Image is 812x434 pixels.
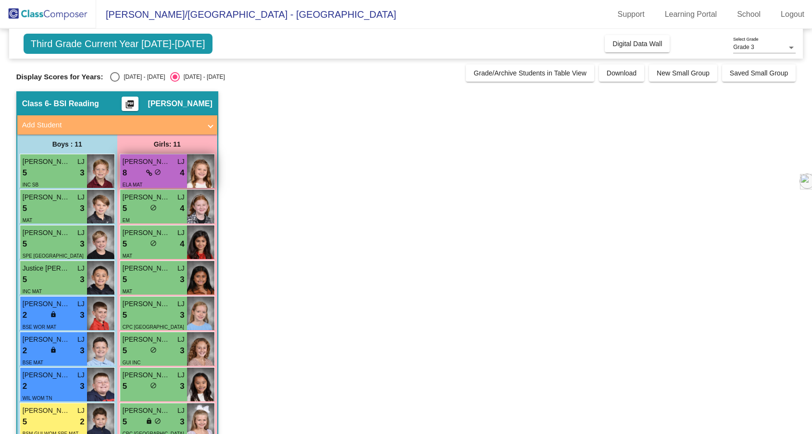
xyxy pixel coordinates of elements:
[177,157,185,167] span: LJ
[605,35,670,52] button: Digital Data Wall
[123,360,141,365] span: GUI INC
[722,64,796,82] button: Saved Small Group
[23,370,71,380] span: [PERSON_NAME]
[154,169,161,175] span: do_not_disturb_alt
[123,406,171,416] span: [PERSON_NAME]
[23,182,73,198] span: INC SB [GEOGRAPHIC_DATA]
[117,135,217,154] div: Girls: 11
[80,167,84,179] span: 3
[23,335,71,345] span: [PERSON_NAME] [PERSON_NAME]
[180,309,184,322] span: 3
[123,273,127,286] span: 5
[49,99,99,109] span: - BSI Reading
[16,73,103,81] span: Display Scores for Years:
[124,99,136,113] mat-icon: picture_as_pdf
[23,253,84,259] span: SPE [GEOGRAPHIC_DATA]
[123,299,171,309] span: [PERSON_NAME]
[80,416,84,428] span: 2
[649,64,717,82] button: New Small Group
[23,263,71,273] span: Justice [PERSON_NAME]
[599,64,644,82] button: Download
[150,347,157,353] span: do_not_disturb_alt
[466,64,594,82] button: Grade/Archive Students in Table View
[23,167,27,179] span: 5
[177,335,185,345] span: LJ
[657,7,725,22] a: Learning Portal
[177,263,185,273] span: LJ
[23,299,71,309] span: [PERSON_NAME]
[180,273,184,286] span: 3
[154,418,161,424] span: do_not_disturb_alt
[77,299,85,309] span: LJ
[123,253,132,259] span: MAT
[150,382,157,389] span: do_not_disturb_alt
[612,40,662,48] span: Digital Data Wall
[80,202,84,215] span: 3
[123,335,171,345] span: [PERSON_NAME]
[146,418,152,424] span: lock
[23,289,42,294] span: INC MAT
[77,406,85,416] span: LJ
[123,289,132,294] span: MAT
[23,192,71,202] span: [PERSON_NAME]
[23,345,27,357] span: 2
[120,73,165,81] div: [DATE] - [DATE]
[180,345,184,357] span: 3
[50,311,57,318] span: lock
[77,228,85,238] span: LJ
[77,192,85,202] span: LJ
[123,380,127,393] span: 5
[180,238,184,250] span: 4
[123,324,184,330] span: CPC [GEOGRAPHIC_DATA]
[23,380,27,393] span: 2
[23,228,71,238] span: [PERSON_NAME]
[23,324,56,330] span: BSE WOR MAT
[123,345,127,357] span: 5
[610,7,652,22] a: Support
[180,73,225,81] div: [DATE] - [DATE]
[123,157,171,167] span: [PERSON_NAME]
[180,167,184,179] span: 4
[23,273,27,286] span: 5
[23,202,27,215] span: 5
[123,218,130,223] span: EM
[177,299,185,309] span: LJ
[23,218,32,223] span: MAT
[150,240,157,247] span: do_not_disturb_alt
[773,7,812,22] a: Logout
[180,380,184,393] span: 3
[150,204,157,211] span: do_not_disturb_alt
[123,192,171,202] span: [PERSON_NAME]
[123,309,127,322] span: 5
[177,228,185,238] span: LJ
[110,72,225,82] mat-radio-group: Select an option
[123,263,171,273] span: [PERSON_NAME]
[22,99,49,109] span: Class 6
[177,406,185,416] span: LJ
[80,309,84,322] span: 3
[77,263,85,273] span: LJ
[123,370,171,380] span: [PERSON_NAME]
[50,347,57,353] span: lock
[733,44,754,50] span: Grade 3
[77,157,85,167] span: LJ
[17,115,217,135] mat-expansion-panel-header: Add Student
[123,167,127,179] span: 8
[123,228,171,238] span: [PERSON_NAME]
[148,99,212,109] span: [PERSON_NAME]
[180,416,184,428] span: 3
[23,360,43,365] span: BSE MAT
[474,69,587,77] span: Grade/Archive Students in Table View
[607,69,637,77] span: Download
[23,157,71,167] span: [PERSON_NAME]
[177,370,185,380] span: LJ
[80,345,84,357] span: 3
[80,238,84,250] span: 3
[23,309,27,322] span: 2
[123,182,143,187] span: ELA MAT
[177,192,185,202] span: LJ
[123,416,127,428] span: 5
[123,202,127,215] span: 5
[23,396,52,401] span: WIL WOM TN
[657,69,710,77] span: New Small Group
